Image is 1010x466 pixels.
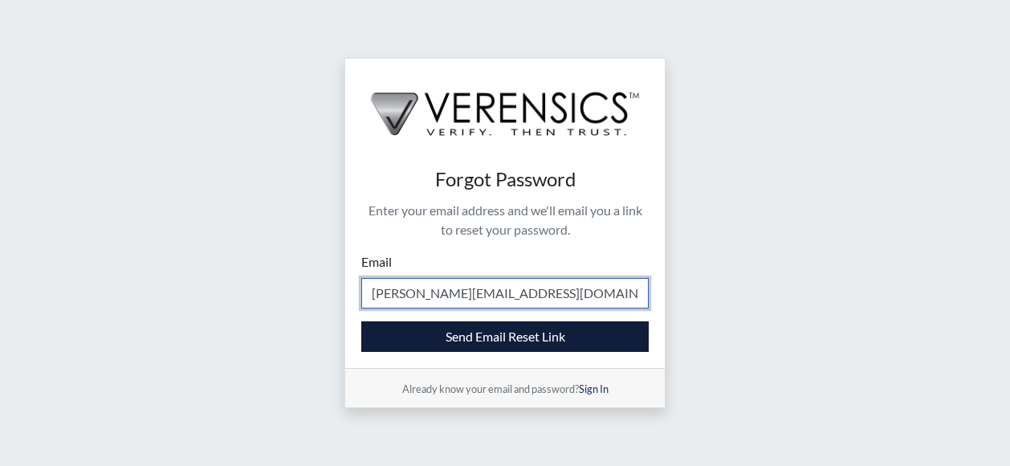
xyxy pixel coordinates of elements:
img: logo-wide-black.2aad4157.png [345,59,665,152]
input: Email [361,278,649,309]
p: Enter your email address and we'll email you a link to reset your password. [361,201,649,239]
h4: Forgot Password [361,168,649,191]
small: Already know your email and password? [402,382,609,395]
label: Email [361,252,392,272]
a: Sign In [579,382,609,395]
button: Send Email Reset Link [361,321,649,352]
